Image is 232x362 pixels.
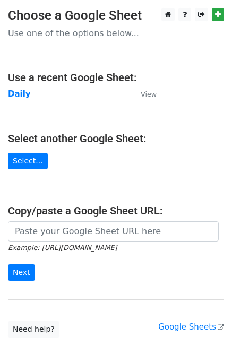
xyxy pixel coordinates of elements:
h4: Use a recent Google Sheet: [8,71,224,84]
a: Select... [8,153,48,169]
input: Paste your Google Sheet URL here [8,221,219,242]
h4: Select another Google Sheet: [8,132,224,145]
a: Need help? [8,321,59,338]
a: Daily [8,89,31,99]
h4: Copy/paste a Google Sheet URL: [8,204,224,217]
p: Use one of the options below... [8,28,224,39]
input: Next [8,264,35,281]
h3: Choose a Google Sheet [8,8,224,23]
small: View [141,90,157,98]
a: Google Sheets [158,322,224,332]
small: Example: [URL][DOMAIN_NAME] [8,244,117,252]
a: View [130,89,157,99]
